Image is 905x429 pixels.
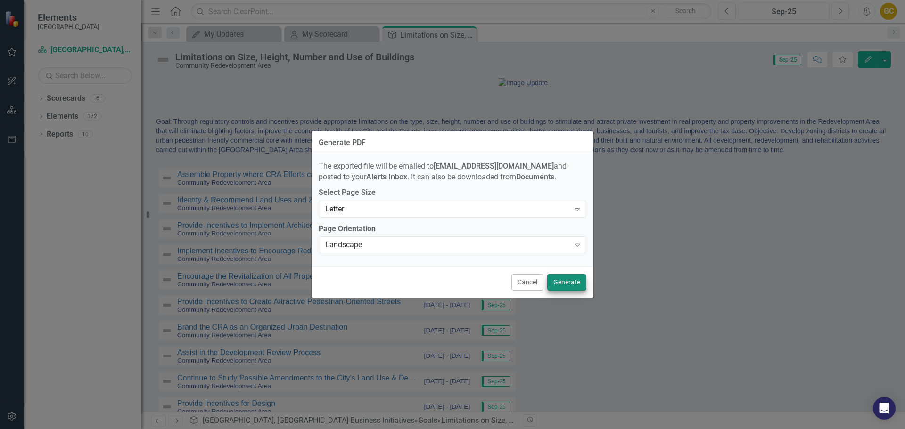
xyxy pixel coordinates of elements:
button: Cancel [511,274,543,291]
span: The exported file will be emailed to and posted to your . It can also be downloaded from . [319,162,567,181]
div: Generate PDF [319,138,366,147]
div: Open Intercom Messenger [873,397,896,420]
label: Select Page Size [319,187,586,198]
strong: [EMAIL_ADDRESS][DOMAIN_NAME] [434,162,554,170]
div: Landscape [325,240,570,251]
div: Letter [325,203,570,214]
strong: Alerts Inbox [366,172,407,181]
label: Page Orientation [319,224,586,235]
button: Generate [547,274,586,291]
strong: Documents [516,172,554,181]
